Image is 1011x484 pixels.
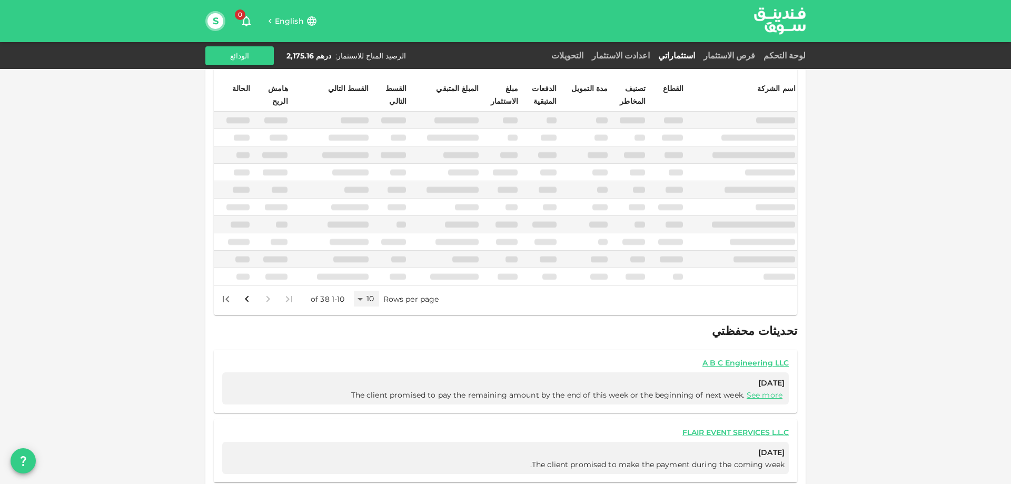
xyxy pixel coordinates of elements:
[482,82,519,107] div: مبلغ الاستثمار
[657,82,683,95] div: القطاع
[328,82,369,95] div: القسط التالي
[436,82,479,95] div: المبلغ المتبقي
[754,1,806,41] a: logo
[759,51,806,61] a: لوحة التحكم
[571,82,608,95] div: مدة التمويل
[611,82,646,107] div: تصنيف المخاطر
[712,324,797,338] span: تحديثات محفظتي
[215,289,236,310] button: Go to last page
[236,289,257,310] button: Go to next page
[11,448,36,473] button: question
[207,13,223,29] button: S
[235,9,245,20] span: 0
[335,51,406,61] div: الرصيد المتاح للاستثمار :
[311,294,345,304] p: 1-10 of 38
[286,51,331,61] div: درهم 2,175.16
[253,82,288,107] div: هامش الربح
[222,428,789,438] a: FLAIR EVENT SERVICES L.L.C
[226,377,785,390] span: [DATE]
[757,82,796,95] div: اسم الشركة
[372,82,407,107] div: القسط التالي
[699,51,759,61] a: فرص الاستثمار
[530,460,785,469] span: The client promised to make the payment during the coming week.
[224,82,250,95] div: الحالة
[588,51,654,61] a: اعدادت الاستثمار
[654,51,699,61] a: استثماراتي
[275,16,304,26] span: English
[383,294,439,304] p: Rows per page
[236,11,257,32] button: 0
[740,1,819,41] img: logo
[521,82,557,107] div: الدفعات المتبقية
[354,291,379,307] div: 10
[351,390,785,400] span: The client promised to pay the remaining amount by the end of this week or the beginning of next ...
[547,51,588,61] a: التحويلات
[205,46,274,65] button: الودائع
[226,446,785,459] span: [DATE]
[222,358,789,368] a: A B C Engineering LLC
[747,390,782,400] a: See more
